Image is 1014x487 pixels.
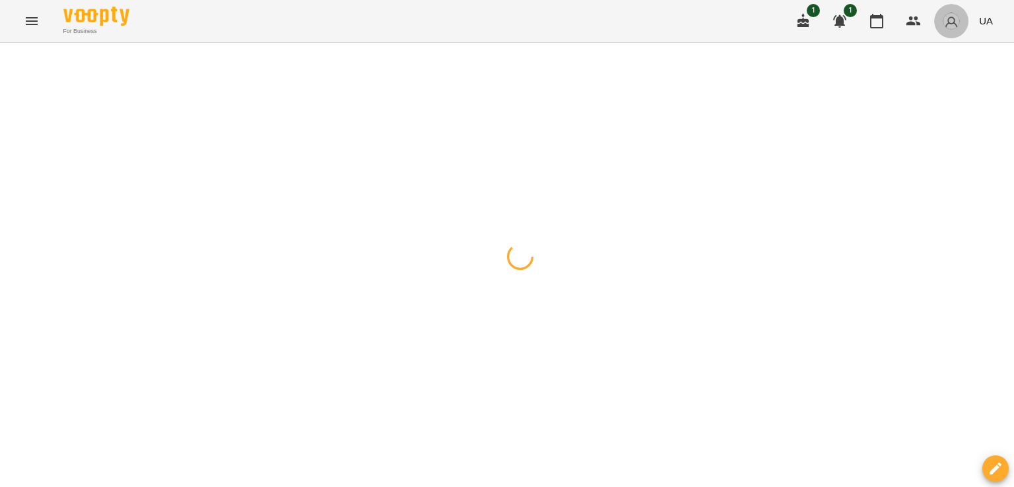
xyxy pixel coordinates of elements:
img: avatar_s.png [942,12,961,30]
button: Menu [16,5,48,37]
span: UA [979,14,993,28]
span: 1 [844,4,857,17]
span: 1 [807,4,820,17]
button: UA [974,9,998,33]
span: For Business [63,27,129,36]
img: Voopty Logo [63,7,129,26]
